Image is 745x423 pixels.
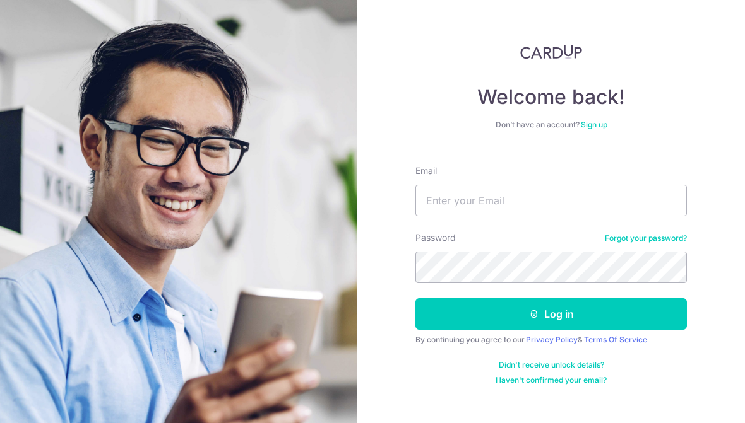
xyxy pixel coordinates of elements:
h4: Welcome back! [415,84,687,110]
a: Haven't confirmed your email? [496,375,607,385]
a: Sign up [581,120,607,129]
input: Enter your Email [415,185,687,216]
a: Didn't receive unlock details? [499,360,604,370]
a: Privacy Policy [526,335,578,344]
a: Terms Of Service [584,335,647,344]
button: Log in [415,298,687,330]
label: Password [415,231,456,244]
div: By continuing you agree to our & [415,335,687,345]
div: Don’t have an account? [415,120,687,130]
label: Email [415,165,437,177]
img: CardUp Logo [520,44,582,59]
a: Forgot your password? [605,233,687,243]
